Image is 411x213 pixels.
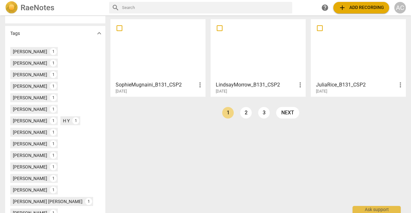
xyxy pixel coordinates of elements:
h3: JuliaRice_B131_CSP2 [316,81,397,89]
div: 1 [50,106,57,113]
span: [DATE] [216,89,227,94]
div: 1 [50,71,57,78]
div: 1 [50,186,57,193]
img: Logo [5,1,18,14]
div: [PERSON_NAME] [13,71,47,78]
a: LindsayMorrow_B131_CSP2[DATE] [213,21,303,94]
div: [PERSON_NAME] [13,175,47,182]
div: 1 [85,198,92,205]
div: Ask support [353,206,401,213]
div: 1 [50,94,57,101]
div: [PERSON_NAME] [13,83,47,89]
div: 1 [72,117,79,124]
div: [PERSON_NAME] [13,94,47,101]
span: help [321,4,329,12]
div: [PERSON_NAME] [13,187,47,193]
a: LogoRaeNotes [5,1,104,14]
span: expand_more [95,29,103,37]
a: SophieMugnaini_B131_CSP2[DATE] [113,21,203,94]
div: [PERSON_NAME] [13,118,47,124]
div: 1 [50,140,57,147]
h3: SophieMugnaini_B131_CSP2 [116,81,196,89]
div: 1 [50,83,57,90]
div: [PERSON_NAME] [13,129,47,135]
a: Page 1 is your current page [222,107,234,119]
span: more_vert [397,81,404,89]
button: AC [394,2,406,13]
div: 1 [50,163,57,170]
p: Tags [10,30,20,37]
div: [PERSON_NAME] [13,164,47,170]
a: Page 3 [258,107,270,119]
div: 1 [50,60,57,67]
div: 1 [50,152,57,159]
div: [PERSON_NAME] [PERSON_NAME] [13,198,83,205]
div: [PERSON_NAME] [13,152,47,159]
input: Search [122,3,290,13]
h2: RaeNotes [21,3,54,12]
div: 1 [50,129,57,136]
span: add [338,4,346,12]
div: 1 [50,48,57,55]
span: [DATE] [116,89,127,94]
div: [PERSON_NAME] [13,60,47,66]
button: Show more [94,29,104,38]
div: [PERSON_NAME] [13,141,47,147]
span: Add recording [338,4,384,12]
div: [PERSON_NAME] [13,48,47,55]
a: JuliaRice_B131_CSP2[DATE] [313,21,404,94]
div: [PERSON_NAME] [13,106,47,112]
a: next [276,107,299,119]
a: Page 2 [240,107,252,119]
span: search [112,4,119,12]
div: H Y [63,118,70,124]
a: Help [319,2,331,13]
h3: LindsayMorrow_B131_CSP2 [216,81,296,89]
span: more_vert [296,81,304,89]
span: [DATE] [316,89,327,94]
span: more_vert [196,81,204,89]
button: Upload [333,2,389,13]
div: 1 [50,117,57,124]
div: 1 [50,175,57,182]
